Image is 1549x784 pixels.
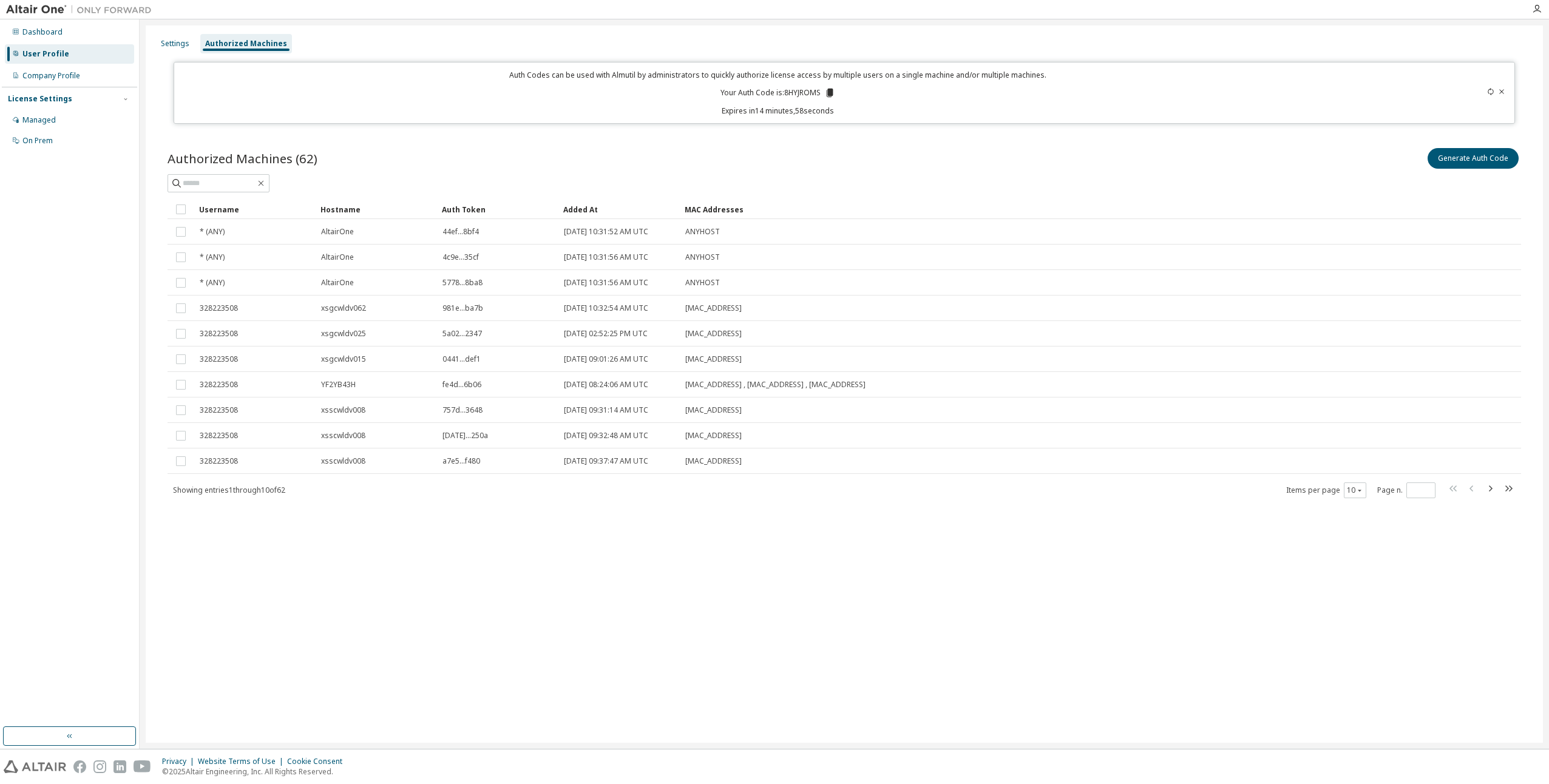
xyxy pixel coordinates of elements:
span: * (ANY) [200,252,225,262]
span: AltairOne [321,227,354,237]
img: facebook.svg [73,760,86,773]
div: Company Profile [22,71,80,81]
button: Generate Auth Code [1428,148,1519,169]
span: ANYHOST [685,227,720,237]
span: * (ANY) [200,227,225,237]
p: Your Auth Code is: 8HYJROMS [720,87,835,98]
span: [DATE] 09:32:48 AM UTC [564,431,648,441]
div: Authorized Machines [205,39,287,49]
span: [DATE] 09:01:26 AM UTC [564,354,648,364]
span: [DATE] 09:37:47 AM UTC [564,456,648,466]
span: Showing entries 1 through 10 of 62 [173,485,285,495]
span: 5778...8ba8 [442,278,483,288]
span: 328223508 [200,303,238,313]
div: Website Terms of Use [198,757,287,766]
div: Privacy [162,757,198,766]
span: [DATE] 09:31:14 AM UTC [564,405,648,415]
span: [MAC_ADDRESS] [685,303,742,313]
img: youtube.svg [134,760,151,773]
span: ANYHOST [685,252,720,262]
div: Settings [161,39,189,49]
button: 10 [1347,485,1363,495]
span: 981e...ba7b [442,303,483,313]
div: Added At [563,200,675,219]
span: 328223508 [200,405,238,415]
span: Authorized Machines (62) [168,150,317,167]
span: * (ANY) [200,278,225,288]
p: Auth Codes can be used with Almutil by administrators to quickly authorize license access by mult... [181,70,1374,80]
span: [MAC_ADDRESS] , [MAC_ADDRESS] , [MAC_ADDRESS] [685,380,866,390]
span: 328223508 [200,456,238,466]
span: 0441...def1 [442,354,481,364]
span: [DATE] 10:31:56 AM UTC [564,252,648,262]
span: xsscwldv008 [321,431,365,441]
img: linkedin.svg [114,760,126,773]
span: [DATE] 10:32:54 AM UTC [564,303,648,313]
span: ANYHOST [685,278,720,288]
span: 757d...3648 [442,405,483,415]
span: xsscwldv008 [321,456,365,466]
p: © 2025 Altair Engineering, Inc. All Rights Reserved. [162,766,350,777]
span: [DATE] 08:24:06 AM UTC [564,380,648,390]
span: [MAC_ADDRESS] [685,329,742,339]
span: [MAC_ADDRESS] [685,405,742,415]
span: [MAC_ADDRESS] [685,354,742,364]
img: altair_logo.svg [4,760,66,773]
div: On Prem [22,136,53,146]
span: [MAC_ADDRESS] [685,456,742,466]
span: fe4d...6b06 [442,380,481,390]
span: Items per page [1286,482,1366,498]
span: 4c9e...35cf [442,252,479,262]
span: [MAC_ADDRESS] [685,431,742,441]
span: xsgcwldv062 [321,303,366,313]
span: xsgcwldv025 [321,329,366,339]
span: [DATE]...250a [442,431,488,441]
div: User Profile [22,49,69,59]
span: 5a02...2347 [442,329,482,339]
img: instagram.svg [93,760,106,773]
div: Dashboard [22,27,63,37]
p: Expires in 14 minutes, 58 seconds [181,106,1374,116]
span: a7e5...f480 [442,456,480,466]
span: 328223508 [200,431,238,441]
span: 44ef...8bf4 [442,227,479,237]
div: MAC Addresses [685,200,1394,219]
span: 328223508 [200,329,238,339]
span: YF2YB43H [321,380,356,390]
div: License Settings [8,94,72,104]
div: Hostname [320,200,432,219]
span: xsgcwldv015 [321,354,366,364]
span: xsscwldv008 [321,405,365,415]
span: [DATE] 10:31:52 AM UTC [564,227,648,237]
span: 328223508 [200,354,238,364]
span: AltairOne [321,252,354,262]
div: Managed [22,115,56,125]
span: [DATE] 10:31:56 AM UTC [564,278,648,288]
span: 328223508 [200,380,238,390]
img: Altair One [6,4,158,16]
div: Auth Token [442,200,554,219]
div: Cookie Consent [287,757,350,766]
span: [DATE] 02:52:25 PM UTC [564,329,648,339]
span: Page n. [1377,482,1435,498]
div: Username [199,200,311,219]
span: AltairOne [321,278,354,288]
